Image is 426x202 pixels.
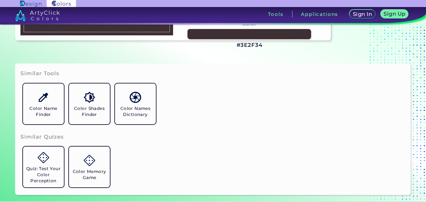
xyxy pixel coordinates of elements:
h5: Quiz: Test Your Color Perception [26,166,61,184]
a: Color Shades Finder [66,81,112,127]
img: logo_artyclick_colors_white.svg [15,10,60,21]
img: icon_color_names_dictionary.svg [130,92,141,103]
a: Color Name Finder [20,81,66,127]
h3: Applications [301,12,338,17]
img: icon_game.svg [84,155,95,166]
img: icon_game.svg [38,152,49,163]
a: Color Names Dictionary [112,81,158,127]
h5: Color Names Dictionary [118,105,153,118]
h5: Sign Up [384,11,406,16]
h5: Color Memory Game [72,169,107,181]
a: Quiz: Test Your Color Perception [20,144,66,190]
a: Sign In [350,10,376,19]
img: icon_color_shades.svg [84,92,95,103]
h5: Sign In [353,11,372,17]
h5: Color Shades Finder [72,105,107,118]
h3: Similar Quizes [20,133,64,141]
h3: Similar Tools [20,70,59,77]
h3: #3E2F34 [237,41,262,49]
h3: Tools [268,12,284,17]
img: ArtyClick Design logo [20,1,42,7]
h5: Color Name Finder [26,105,61,118]
img: icon_color_name_finder.svg [38,92,49,103]
a: Color Memory Game [66,144,112,190]
a: Sign Up [381,10,408,19]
